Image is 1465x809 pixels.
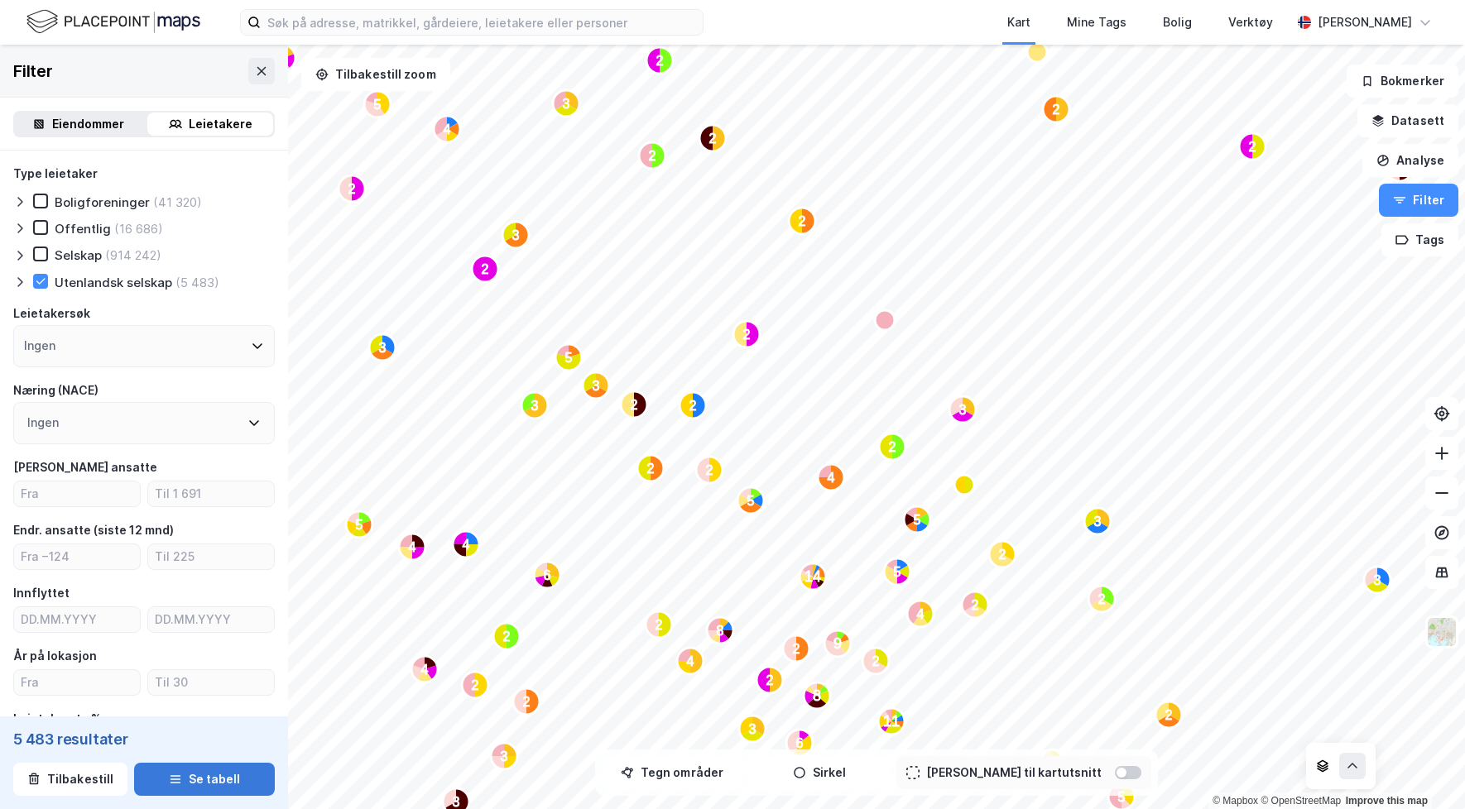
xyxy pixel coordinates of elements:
[696,457,723,483] div: Map marker
[709,132,717,146] text: 2
[55,247,102,263] div: Selskap
[883,713,900,730] text: 11
[14,670,140,695] input: Fra
[14,607,140,632] input: DD.MM.YYYY
[175,275,219,290] div: (5 483)
[757,667,783,693] div: Map marker
[647,462,655,476] text: 2
[563,97,570,111] text: 3
[796,736,804,750] text: 6
[544,568,551,582] text: 6
[26,7,200,36] img: logo.f888ab2527a4732fd821a326f86c7f29.svg
[907,601,934,627] div: Map marker
[444,122,451,136] text: 4
[687,654,694,668] text: 4
[453,795,460,809] text: 3
[13,164,98,184] div: Type leietaker
[55,221,111,237] div: Offentlig
[339,175,365,202] div: Map marker
[13,381,98,400] div: Næring (NACE)
[1213,795,1258,807] a: Mapbox
[1088,586,1115,612] div: Map marker
[1094,515,1102,529] text: 3
[13,520,174,540] div: Endr. ansatte (siste 12 mnd)
[631,398,638,412] text: 2
[699,125,726,151] div: Map marker
[1249,140,1256,154] text: 2
[878,708,905,735] div: Map marker
[472,256,498,282] div: Map marker
[523,695,531,709] text: 2
[421,663,429,677] text: 4
[894,565,901,579] text: 5
[463,538,470,552] text: 4
[513,688,540,715] div: Map marker
[13,763,127,796] button: Tilbakestill
[1347,65,1458,98] button: Bokmerker
[13,58,53,84] div: Filter
[374,98,382,112] text: 5
[637,455,664,481] div: Map marker
[999,548,1006,562] text: 2
[884,558,910,585] div: Map marker
[148,481,274,506] input: Til 1 691
[805,568,821,585] text: 14
[593,379,600,393] text: 3
[1382,730,1465,809] iframe: Chat Widget
[737,487,764,514] div: Map marker
[1374,573,1381,587] text: 3
[534,562,560,588] div: Map marker
[954,475,974,495] div: Map marker
[680,392,706,419] div: Map marker
[766,673,774,687] text: 2
[739,716,766,742] div: Map marker
[1426,616,1458,648] img: Z
[1346,795,1428,807] a: Improve this map
[1027,42,1047,62] div: Map marker
[502,222,529,248] div: Map marker
[717,624,724,638] text: 8
[13,457,157,477] div: [PERSON_NAME] ansatte
[879,433,905,460] div: Map marker
[501,749,508,764] text: 3
[14,481,140,506] input: Fra
[52,114,124,134] div: Eiendommer
[743,328,751,342] text: 2
[824,630,851,657] div: Map marker
[13,646,97,666] div: År på lokasjon
[959,403,967,417] text: 3
[989,541,1016,567] div: Map marker
[789,208,815,234] div: Map marker
[301,58,450,91] button: Tilbakestill zoom
[1067,12,1126,32] div: Mine Tags
[1084,508,1111,534] div: Map marker
[962,591,988,618] div: Map marker
[799,214,806,228] text: 2
[114,221,163,237] div: (16 686)
[689,399,697,413] text: 2
[553,90,579,117] div: Map marker
[555,344,582,371] div: Map marker
[677,648,704,674] div: Map marker
[512,228,520,242] text: 3
[889,440,896,454] text: 2
[1357,104,1458,137] button: Datasett
[411,656,438,682] div: Map marker
[531,399,539,413] text: 3
[346,511,372,538] div: Map marker
[1163,12,1192,32] div: Bolig
[55,275,172,290] div: Utenlandsk selskap
[13,709,101,729] div: Leietakerstr. %
[472,678,479,692] text: 2
[917,607,925,621] text: 4
[749,756,890,789] button: Sirkel
[621,391,647,418] div: Map marker
[656,54,664,68] text: 2
[783,635,809,662] div: Map marker
[434,116,460,142] div: Map marker
[1007,12,1030,32] div: Kart
[148,670,274,695] input: Til 30
[914,513,921,527] text: 5
[503,629,511,644] text: 2
[749,722,757,736] text: 3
